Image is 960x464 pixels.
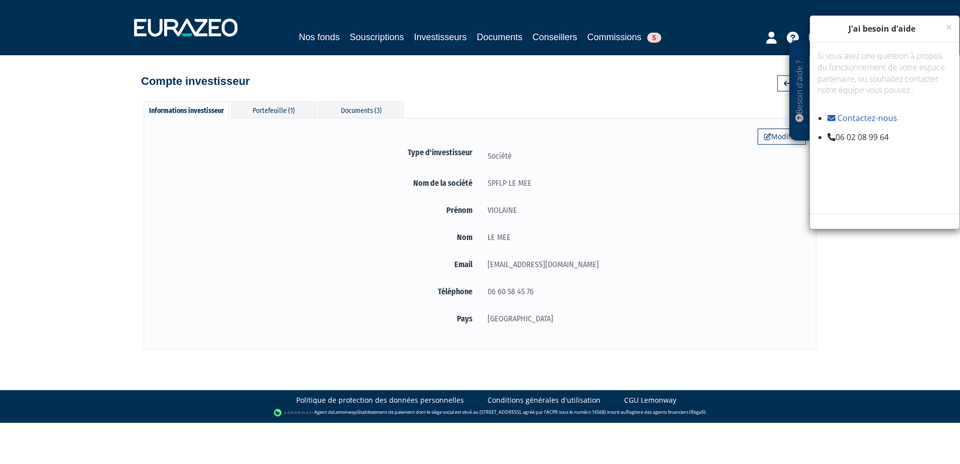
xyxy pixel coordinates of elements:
[154,312,480,325] label: Pays
[10,408,950,418] div: - Agent de (établissement de paiement dont le siège social est situé au [STREET_ADDRESS], agréé p...
[296,395,464,405] a: Politique de protection des données personnelles
[274,408,312,418] img: logo-lemonway.png
[488,395,601,405] a: Conditions générales d'utilisation
[647,33,661,43] span: 5
[299,30,339,44] a: Nos fonds
[480,312,806,325] div: [GEOGRAPHIC_DATA]
[480,231,806,244] div: LE MEE
[480,285,806,298] div: 06 60 58 45 76
[810,16,959,43] div: J'ai besoin d'aide
[141,75,250,87] h4: Compte investisseur
[817,50,952,107] p: Si vous avez une question à propos du fonctionnement de votre espace partenaire, ou souhaitez con...
[318,101,404,118] div: Documents (3)
[626,409,705,416] a: Registre des agents financiers (Regafi)
[349,30,404,44] a: Souscriptions
[154,285,480,298] label: Téléphone
[946,20,952,34] span: ×
[480,204,806,216] div: VIOLAINE
[477,30,523,44] a: Documents
[231,101,316,118] div: Portefeuille (1)
[154,177,480,189] label: Nom de la société
[777,75,819,91] a: Retour
[480,150,806,162] div: Société
[414,30,466,46] a: Investisseurs
[154,146,480,159] label: Type d'investisseur
[758,129,806,145] a: Modifier
[837,112,897,124] a: Contactez-nous
[154,258,480,271] label: Email
[587,30,661,44] a: Commissions5
[333,409,356,416] a: Lemonway
[154,204,480,216] label: Prénom
[827,132,952,143] li: 06 02 08 99 64
[533,30,577,44] a: Conseillers
[154,231,480,244] label: Nom
[134,19,237,37] img: 1732889491-logotype_eurazeo_blanc_rvb.png
[144,101,229,119] div: Informations investisseur
[794,46,805,136] p: Besoin d'aide ?
[480,177,806,189] div: SPFLP LE MEE
[480,258,806,271] div: [EMAIL_ADDRESS][DOMAIN_NAME]
[624,395,676,405] a: CGU Lemonway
